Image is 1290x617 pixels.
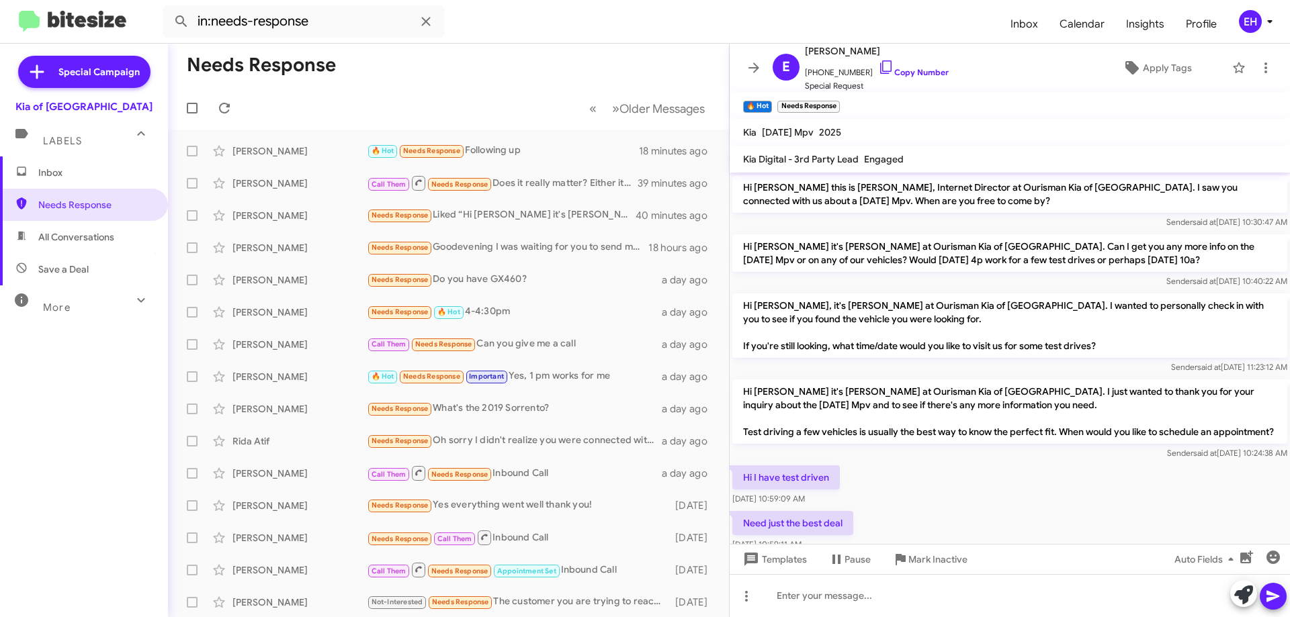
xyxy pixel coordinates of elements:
span: Needs Response [403,372,460,381]
div: [PERSON_NAME] [232,531,367,544]
span: All Conversations [38,230,114,244]
a: Special Campaign [18,56,150,88]
p: Hi I have test driven [732,465,840,489]
span: Needs Response [372,211,429,220]
div: 40 minutes ago [638,209,718,222]
div: 4-4:30pm [367,304,662,320]
span: [DATE] 10:59:09 AM [732,493,805,504]
span: Sender [DATE] 10:24:38 AM [1167,448,1287,458]
span: said at [1193,448,1217,458]
a: Insights [1115,5,1175,44]
button: Templates [730,547,818,571]
div: [PERSON_NAME] [232,144,367,158]
p: Hi [PERSON_NAME] it's [PERSON_NAME] at Ourisman Kia of [GEOGRAPHIC_DATA]. Can I get you any more ... [732,234,1287,272]
span: Needs Response [415,340,472,348]
span: Important [469,372,504,381]
div: Yes everything went well thank you! [367,497,669,513]
div: [PERSON_NAME] [232,402,367,416]
div: [DATE] [669,596,718,609]
div: [PERSON_NAME] [232,177,367,190]
span: [DATE] Mpv [762,126,814,138]
h1: Needs Response [187,54,336,76]
span: Call Them [372,180,406,189]
div: [PERSON_NAME] [232,370,367,383]
div: Can you give me a call [367,336,662,352]
span: Needs Response [431,567,488,575]
div: [DATE] [669,499,718,512]
a: Inbox [1000,5,1049,44]
div: a day ago [662,370,718,383]
div: [PERSON_NAME] [232,305,367,319]
p: Hi [PERSON_NAME], it's [PERSON_NAME] at Ourisman Kia of [GEOGRAPHIC_DATA]. I wanted to personally... [732,293,1287,358]
span: Profile [1175,5,1228,44]
div: [PERSON_NAME] [232,499,367,512]
span: Needs Response [431,180,488,189]
span: Needs Response [372,307,429,316]
span: Call Them [372,567,406,575]
button: EH [1228,10,1275,33]
div: [PERSON_NAME] [232,273,367,287]
div: Following up [367,143,639,158]
div: Inbound Call [367,561,669,578]
div: [PERSON_NAME] [232,209,367,222]
div: a day ago [662,273,718,287]
span: Call Them [372,340,406,348]
span: Auto Fields [1174,547,1239,571]
span: said at [1197,362,1221,372]
div: EH [1239,10,1262,33]
span: 🔥 Hot [437,307,460,316]
span: 🔥 Hot [372,146,394,155]
div: [PERSON_NAME] [232,338,367,351]
span: Older Messages [619,101,705,116]
span: Needs Response [372,404,429,413]
a: Calendar [1049,5,1115,44]
div: Oh sorry I didn't realize you were connected with [PERSON_NAME] who I was speaking to at [GEOGRAP... [367,433,662,448]
div: a day ago [662,305,718,319]
div: 39 minutes ago [638,177,718,190]
span: Sender [DATE] 10:30:47 AM [1166,217,1287,227]
span: Save a Deal [38,263,89,276]
button: Previous [581,95,605,122]
div: Inbound Call [367,465,662,481]
input: Search [163,5,445,38]
span: Special Campaign [58,65,140,79]
span: Inbox [38,166,153,179]
div: 18 hours ago [648,241,718,254]
div: [PERSON_NAME] [232,596,367,609]
div: 18 minutes ago [639,144,718,158]
span: Needs Response [403,146,460,155]
small: Needs Response [777,101,839,113]
span: Needs Response [372,501,429,510]
span: 2025 [819,126,841,138]
div: a day ago [662,434,718,448]
span: [PERSON_NAME] [805,43,949,59]
span: « [589,100,597,117]
button: Pause [818,547,881,571]
div: a day ago [662,402,718,416]
nav: Page navigation example [582,95,713,122]
span: [PHONE_NUMBER] [805,59,949,79]
span: Needs Response [372,436,429,445]
div: Liked “Hi [PERSON_NAME] it's [PERSON_NAME], Internet Director at Ourisman Kia of [GEOGRAPHIC_DATA... [367,207,638,223]
span: Kia [743,126,757,138]
div: Does it really matter? Either it is true or not for your dealership [367,175,638,191]
span: Labels [43,135,82,147]
span: Needs Response [372,534,429,543]
div: The customer you are trying to reach has already left the conversation. [367,594,669,610]
span: Not-Interested [372,598,423,606]
span: Needs Response [372,275,429,284]
span: » [612,100,619,117]
span: E [782,56,790,78]
div: [PERSON_NAME] [232,467,367,480]
span: Sender [DATE] 11:23:12 AM [1171,362,1287,372]
span: Appointment Set [497,567,556,575]
small: 🔥 Hot [743,101,772,113]
button: Apply Tags [1088,56,1225,80]
div: [PERSON_NAME] [232,563,367,577]
a: Copy Number [878,67,949,77]
span: Special Request [805,79,949,93]
button: Auto Fields [1164,547,1250,571]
